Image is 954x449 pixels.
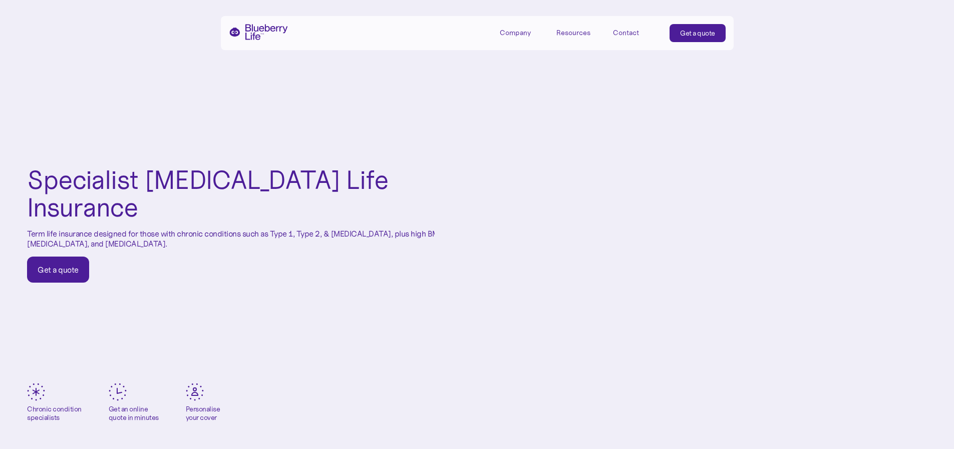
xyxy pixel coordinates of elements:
[27,166,450,221] h1: Specialist [MEDICAL_DATA] Life Insurance
[38,265,79,275] div: Get a quote
[27,257,89,283] a: Get a quote
[27,229,450,248] p: Term life insurance designed for those with chronic conditions such as Type 1, Type 2, & [MEDICAL...
[613,24,658,41] a: Contact
[500,24,545,41] div: Company
[556,29,590,37] div: Resources
[27,405,82,422] div: Chronic condition specialists
[680,28,715,38] div: Get a quote
[613,29,639,37] div: Contact
[109,405,159,422] div: Get an online quote in minutes
[186,405,220,422] div: Personalise your cover
[670,24,726,42] a: Get a quote
[500,29,531,37] div: Company
[556,24,601,41] div: Resources
[229,24,288,40] a: home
